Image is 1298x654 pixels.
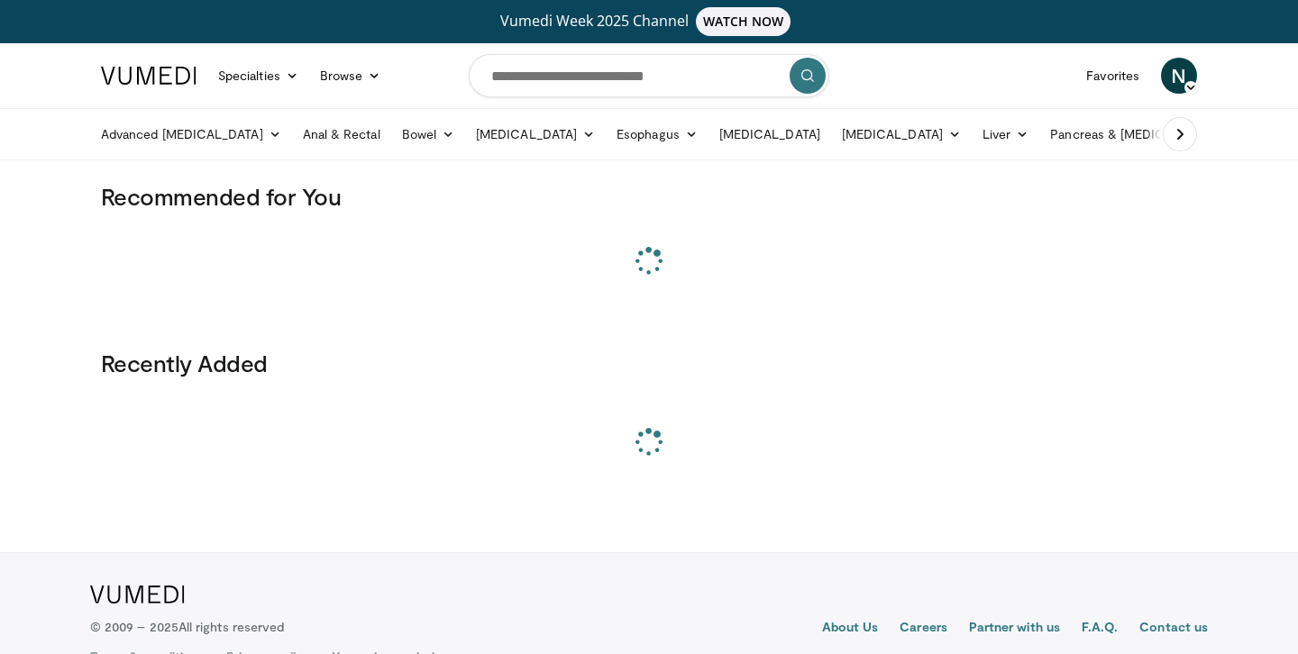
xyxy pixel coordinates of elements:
[708,116,831,152] a: [MEDICAL_DATA]
[1082,618,1118,640] a: F.A.Q.
[292,116,391,152] a: Anal & Rectal
[1139,618,1208,640] a: Contact us
[101,182,1197,211] h3: Recommended for You
[104,7,1194,36] a: Vumedi Week 2025 ChannelWATCH NOW
[606,116,708,152] a: Esophagus
[309,58,392,94] a: Browse
[101,349,1197,377] h3: Recently Added
[101,67,197,85] img: VuMedi Logo
[90,618,284,636] p: © 2009 – 2025
[1075,58,1150,94] a: Favorites
[465,116,606,152] a: [MEDICAL_DATA]
[469,54,829,97] input: Search topics, interventions
[696,7,791,36] span: WATCH NOW
[90,586,185,604] img: VuMedi Logo
[900,618,947,640] a: Careers
[90,116,292,152] a: Advanced [MEDICAL_DATA]
[1161,58,1197,94] a: N
[822,618,879,640] a: About Us
[207,58,309,94] a: Specialties
[1039,116,1250,152] a: Pancreas & [MEDICAL_DATA]
[969,618,1060,640] a: Partner with us
[178,619,284,634] span: All rights reserved
[831,116,972,152] a: [MEDICAL_DATA]
[972,116,1039,152] a: Liver
[391,116,465,152] a: Bowel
